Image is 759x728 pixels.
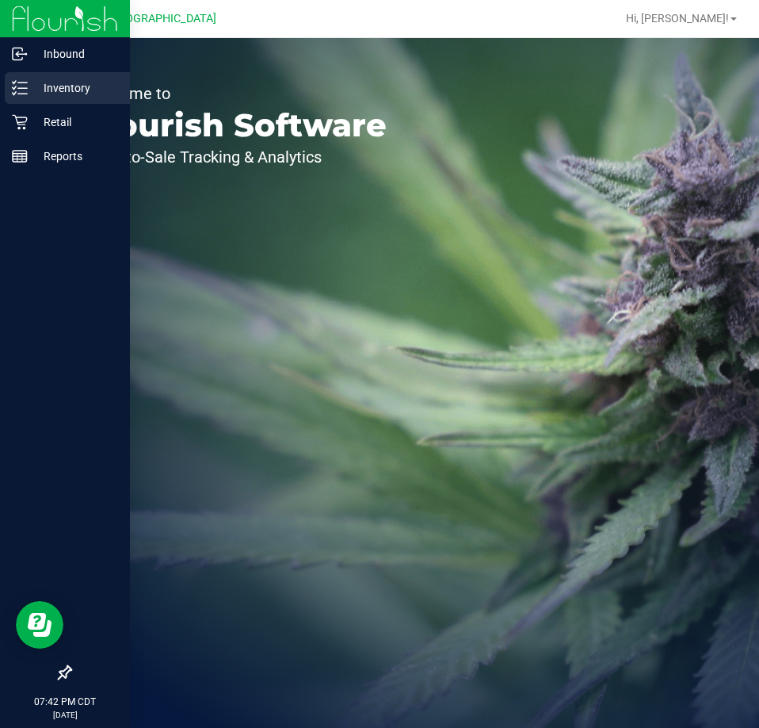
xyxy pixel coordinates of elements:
[86,109,387,141] p: Flourish Software
[108,12,216,25] span: [GEOGRAPHIC_DATA]
[86,149,387,165] p: Seed-to-Sale Tracking & Analytics
[7,709,123,721] p: [DATE]
[28,147,123,166] p: Reports
[12,114,28,130] inline-svg: Retail
[28,44,123,63] p: Inbound
[86,86,387,102] p: Welcome to
[12,148,28,164] inline-svg: Reports
[12,80,28,96] inline-svg: Inventory
[12,46,28,62] inline-svg: Inbound
[16,601,63,649] iframe: Resource center
[626,12,729,25] span: Hi, [PERSON_NAME]!
[28,79,123,98] p: Inventory
[28,113,123,132] p: Retail
[7,695,123,709] p: 07:42 PM CDT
